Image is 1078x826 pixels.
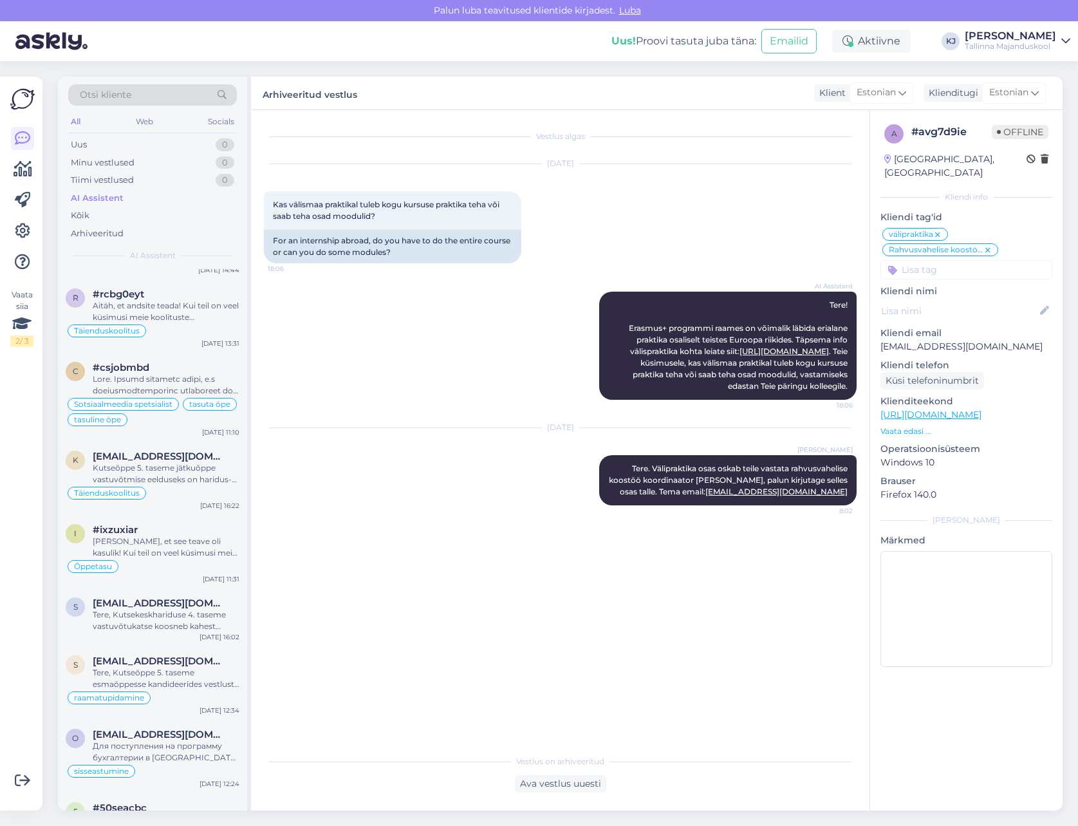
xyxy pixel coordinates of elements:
[942,32,960,50] div: KJ
[832,30,911,53] div: Aktiivne
[880,474,1052,488] p: Brauser
[74,489,140,497] span: Täienduskoolitus
[615,5,645,16] span: Luba
[93,655,227,667] span: shishkina2306092@gmail.com
[880,514,1052,526] div: [PERSON_NAME]
[965,31,1070,52] a: [PERSON_NAME]Tallinna Majanduskool
[804,281,853,291] span: AI Assistent
[891,129,897,138] span: a
[264,131,857,142] div: Vestlus algas
[71,156,135,169] div: Minu vestlused
[200,779,239,789] div: [DATE] 12:24
[880,260,1052,279] input: Lisa tag
[74,694,144,702] span: raamatupidamine
[93,373,239,397] div: Lore. Ipsumd sitametc adipi, e.s doeiusmodtemporinc utlaboreet do magnaaliqua, eni admini venia q...
[73,660,78,670] span: s
[611,33,756,49] div: Proovi tasuta juba täna:
[609,464,850,496] span: Tere. Välipraktika osas oskab teile vastata rahvusvahelise koostöö koordinaator [PERSON_NAME], pa...
[264,422,857,433] div: [DATE]
[924,86,978,100] div: Klienditugi
[93,524,138,536] span: #ixzuxiar
[889,230,933,238] span: välipraktika
[93,362,149,373] span: #csjobmbd
[93,802,147,814] span: #50seacbc
[992,125,1048,139] span: Offline
[74,400,172,408] span: Sotsiaalmeedia spetsialist
[216,174,234,187] div: 0
[73,293,79,303] span: r
[965,31,1056,41] div: [PERSON_NAME]
[73,366,79,376] span: c
[93,729,227,740] span: oksanka.shishkina.09@mail.ru
[880,326,1052,340] p: Kliendi email
[761,29,817,53] button: Emailid
[884,153,1027,180] div: [GEOGRAPHIC_DATA], [GEOGRAPHIC_DATA]
[133,113,156,130] div: Web
[880,395,1052,408] p: Klienditeekond
[880,442,1052,456] p: Operatsioonisüsteem
[814,86,846,100] div: Klient
[203,574,239,584] div: [DATE] 11:31
[804,400,853,410] span: 18:06
[857,86,896,100] span: Estonian
[911,124,992,140] div: # avg7d9ie
[74,767,129,775] span: sisseastumine
[201,339,239,348] div: [DATE] 13:31
[515,775,606,793] div: Ava vestlus uuesti
[73,807,78,816] span: 5
[880,456,1052,469] p: Windows 10
[263,84,357,102] label: Arhiveeritud vestlus
[880,426,1052,437] p: Vaata edasi ...
[965,41,1056,52] div: Tallinna Majanduskool
[880,359,1052,372] p: Kliendi telefon
[989,86,1028,100] span: Estonian
[202,427,239,437] div: [DATE] 11:10
[93,300,239,323] div: Aitäh, et andsite teada! Kui teil on veel küsimusi meie koolituste [PERSON_NAME] siin, et aidata.
[880,285,1052,298] p: Kliendi nimi
[198,265,239,275] div: [DATE] 14:44
[797,445,853,455] span: [PERSON_NAME]
[93,740,239,764] div: Для поступления на программу бухгалтерии в [GEOGRAPHIC_DATA] необходимо иметь как минимум среднее...
[93,288,144,300] span: #rcbg0eyt
[216,156,234,169] div: 0
[739,346,829,356] a: [URL][DOMAIN_NAME]
[130,250,176,261] span: AI Assistent
[71,192,124,205] div: AI Assistent
[74,529,77,538] span: i
[880,211,1052,224] p: Kliendi tag'id
[71,138,87,151] div: Uus
[68,113,83,130] div: All
[93,609,239,632] div: Tere, Kutsekeskhariduse 4. taseme vastuvõtukatse koosneb kahest etapist: Esimeses etapis moodusta...
[889,246,983,254] span: Rahvusvahelise koostöö koordinaator
[73,602,78,612] span: s
[74,563,112,570] span: Õppetasu
[216,138,234,151] div: 0
[10,289,33,347] div: Vaata siia
[880,488,1052,502] p: Firefox 140.0
[880,372,984,390] div: Küsi telefoninumbrit
[189,400,230,408] span: tasuta õpe
[881,304,1037,318] input: Lisa nimi
[71,209,89,222] div: Kõik
[264,158,857,169] div: [DATE]
[10,335,33,347] div: 2 / 3
[72,733,79,743] span: o
[93,667,239,690] div: Tere, Kutseõppe 5. taseme esmaõppesse kandideerides vestlust ei toimu. Kandidaat peab sooritama v...
[10,87,35,111] img: Askly Logo
[74,327,140,335] span: Täienduskoolitus
[611,35,636,47] b: Uus!
[268,264,316,274] span: 18:06
[516,756,604,767] span: Vestlus on arhiveeritud
[93,536,239,559] div: [PERSON_NAME], et see teave oli kasulik! Kui teil on veel küsimusi meie kooli programmide või vas...
[93,451,227,462] span: kristo.rosin@gmail.com
[880,409,981,420] a: [URL][DOMAIN_NAME]
[93,462,239,485] div: Kutseõppe 5. taseme jätkuõppe vastuvõtmise eelduseks on haridus- ja/või kompetentsinõude täitmine...
[804,506,853,516] span: 8:02
[200,501,239,511] div: [DATE] 16:22
[705,487,848,496] a: [EMAIL_ADDRESS][DOMAIN_NAME]
[80,88,131,102] span: Otsi kliente
[880,191,1052,203] div: Kliendi info
[74,416,121,424] span: tasuline õpe
[71,227,124,240] div: Arhiveeritud
[880,340,1052,353] p: [EMAIL_ADDRESS][DOMAIN_NAME]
